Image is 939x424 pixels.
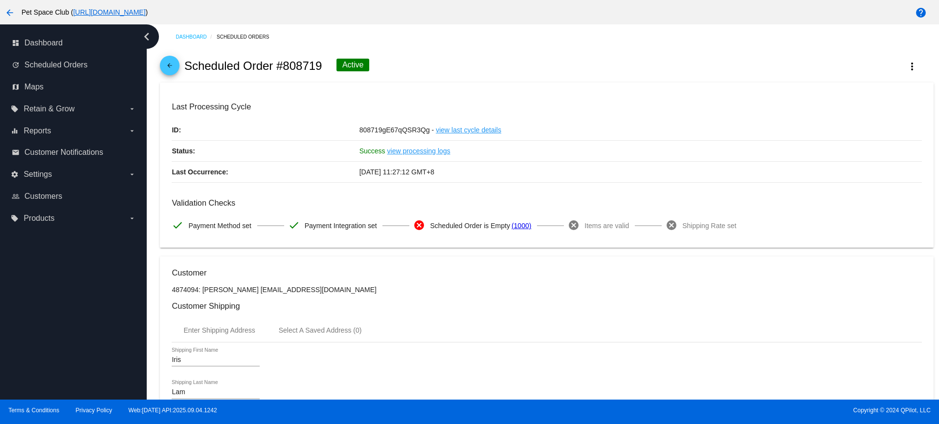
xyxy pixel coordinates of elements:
[23,105,74,113] span: Retain & Grow
[24,192,62,201] span: Customers
[24,39,63,47] span: Dashboard
[23,214,54,223] span: Products
[11,214,19,222] i: local_offer
[76,407,112,414] a: Privacy Policy
[217,29,278,44] a: Scheduled Orders
[12,61,20,69] i: update
[288,219,300,231] mat-icon: check
[478,407,931,414] span: Copyright © 2024 QPilot, LLC
[12,83,20,91] i: map
[22,8,148,16] span: Pet Space Club ( )
[172,356,260,364] input: Shipping First Name
[129,407,217,414] a: Web:[DATE] API:2025.09.04.1242
[73,8,146,16] a: [URL][DOMAIN_NAME]
[512,215,531,236] a: (1000)
[305,215,377,236] span: Payment Integration set
[164,62,176,74] mat-icon: arrow_back
[172,286,921,294] p: 4874094: [PERSON_NAME] [EMAIL_ADDRESS][DOMAIN_NAME]
[183,326,255,334] div: Enter Shipping Address
[172,219,183,231] mat-icon: check
[128,214,136,222] i: arrow_drop_down
[172,268,921,277] h3: Customer
[11,127,19,135] i: equalizer
[906,61,918,72] mat-icon: more_vert
[128,127,136,135] i: arrow_drop_down
[172,198,921,208] h3: Validation Checks
[336,59,370,71] div: Active
[23,170,52,179] span: Settings
[172,141,359,161] p: Status:
[12,35,136,51] a: dashboard Dashboard
[23,127,51,135] span: Reports
[24,83,44,91] span: Maps
[279,326,362,334] div: Select A Saved Address (0)
[24,148,103,157] span: Customer Notifications
[430,215,510,236] span: Scheduled Order is Empty
[188,215,251,236] span: Payment Method set
[172,162,359,182] p: Last Occurrence:
[139,29,155,44] i: chevron_left
[172,388,260,396] input: Shipping Last Name
[11,170,19,178] i: settings
[128,105,136,113] i: arrow_drop_down
[12,145,136,160] a: email Customer Notifications
[666,219,677,231] mat-icon: cancel
[359,168,434,176] span: [DATE] 11:27:12 GMT+8
[359,147,385,155] span: Success
[413,219,425,231] mat-icon: cancel
[4,7,16,19] mat-icon: arrow_back
[12,189,136,204] a: people_outline Customers
[436,120,501,140] a: view last cycle details
[172,301,921,311] h3: Customer Shipping
[24,61,88,69] span: Scheduled Orders
[12,57,136,73] a: update Scheduled Orders
[12,79,136,95] a: map Maps
[8,407,59,414] a: Terms & Conditions
[584,215,629,236] span: Items are valid
[359,126,434,134] span: 808719gE67qQSR3Qg -
[172,120,359,140] p: ID:
[172,102,921,111] h3: Last Processing Cycle
[568,219,580,231] mat-icon: cancel
[11,105,19,113] i: local_offer
[184,59,322,73] h2: Scheduled Order #808719
[12,39,20,47] i: dashboard
[128,170,136,178] i: arrow_drop_down
[682,215,737,236] span: Shipping Rate set
[176,29,217,44] a: Dashboard
[915,7,927,19] mat-icon: help
[12,192,20,200] i: people_outline
[387,141,450,161] a: view processing logs
[12,148,20,156] i: email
